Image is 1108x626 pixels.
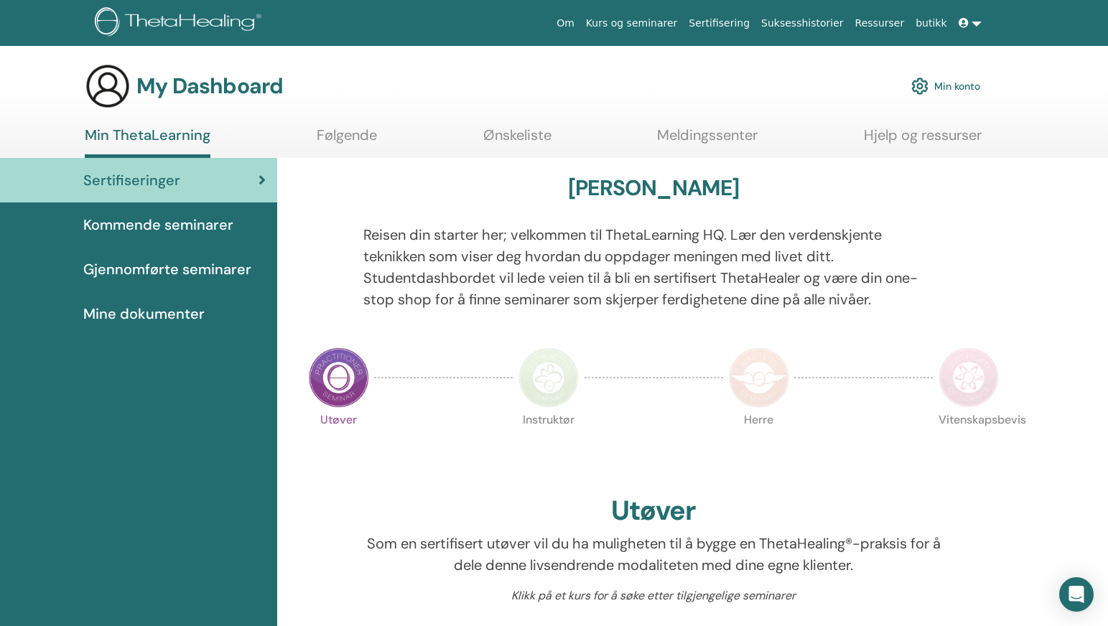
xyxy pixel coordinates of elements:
[83,258,251,280] span: Gjennomførte seminarer
[729,414,789,475] p: Herre
[317,126,377,154] a: Følgende
[864,126,982,154] a: Hjelp og ressurser
[580,10,683,37] a: Kurs og seminarer
[363,587,944,604] p: Klikk på et kurs for å søke etter tilgjengelige seminarer
[83,303,205,324] span: Mine dokumenter
[611,495,696,528] h2: Utøver
[657,126,758,154] a: Meldingssenter
[95,7,266,39] img: logo.png
[910,10,952,37] a: butikk
[939,414,999,475] p: Vitenskapsbevis
[83,214,233,235] span: Kommende seminarer
[683,10,755,37] a: Sertifisering
[136,73,283,99] h3: My Dashboard
[755,10,849,37] a: Suksesshistorier
[363,224,944,310] p: Reisen din starter her; velkommen til ThetaLearning HQ. Lær den verdenskjente teknikken som viser...
[551,10,580,37] a: Om
[363,533,944,576] p: Som en sertifisert utøver vil du ha muligheten til å bygge en ThetaHealing®-praksis for å dele de...
[85,126,210,158] a: Min ThetaLearning
[483,126,551,154] a: Ønskeliste
[83,169,180,191] span: Sertifiseringer
[309,414,369,475] p: Utøver
[1059,577,1094,612] div: Open Intercom Messenger
[568,175,740,201] h3: [PERSON_NAME]
[518,414,579,475] p: Instruktør
[849,10,911,37] a: Ressurser
[729,347,789,408] img: Master
[911,74,928,98] img: cog.svg
[911,70,980,102] a: Min konto
[518,347,579,408] img: Instructor
[939,347,999,408] img: Certificate of Science
[85,63,131,109] img: generic-user-icon.jpg
[309,347,369,408] img: Practitioner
